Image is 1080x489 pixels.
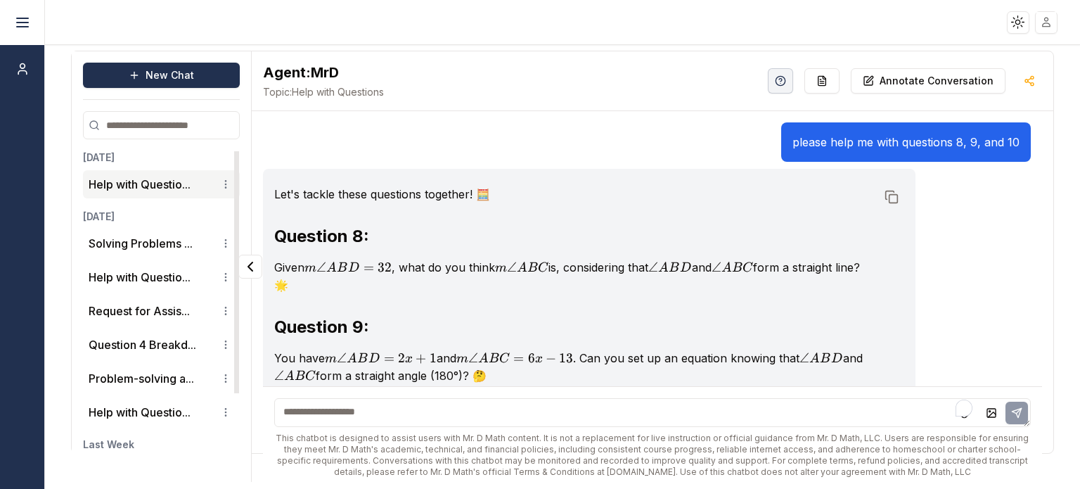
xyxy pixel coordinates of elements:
span: = [513,350,524,366]
h3: Question 9: [274,316,877,338]
button: New Chat [83,63,240,88]
span: BC [295,370,315,383]
p: please help me with questions 8, 9, and 10 [792,134,1020,151]
span: x [535,353,543,365]
button: Conversation options [217,269,234,286]
textarea: To enrich screen reader interactions, please activate Accessibility in Grammarly extension settings [274,398,1031,427]
span: B [337,262,347,274]
h3: Question 8: [274,225,877,248]
span: ∠ [799,350,809,366]
span: ∠ [316,260,326,275]
span: Help with Questions [263,85,384,99]
button: Conversation options [217,303,234,319]
span: x [405,353,413,365]
span: D [831,353,842,365]
span: BC [732,262,752,274]
span: B [820,353,830,365]
button: Annotate Conversation [851,68,1005,94]
span: D [680,262,691,274]
span: A [347,353,357,365]
span: 2 [398,350,405,366]
h3: Last Week [83,438,240,452]
button: Request for Assis... [89,303,190,319]
p: Let's tackle these questions together! 🧮 [274,186,877,203]
span: ∠ [507,260,517,275]
span: A [284,370,295,383]
button: Collapse panel [238,255,262,279]
button: Help with Questio... [89,404,191,421]
button: Question 4 Breakd... [89,336,196,353]
span: + [416,350,426,366]
span: m [495,262,507,274]
span: B [357,353,368,365]
button: Solving Problems ... [89,235,193,252]
span: A [478,353,489,365]
button: Re-Fill Questions [804,68,840,94]
button: Conversation options [217,176,234,193]
span: BC [489,353,509,365]
span: A [517,262,527,274]
span: ∠ [468,350,478,366]
span: D [348,262,359,274]
span: A [326,262,337,274]
span: 13 [559,350,573,366]
h3: [DATE] [83,151,240,165]
span: ∠ [274,368,284,383]
span: 32 [378,260,392,275]
span: ∠ [712,260,721,275]
h3: [DATE] [83,210,240,224]
span: m [456,353,468,365]
span: − [546,350,556,366]
span: 6 [528,350,535,366]
button: Conversation options [217,404,234,421]
button: Help with Questio... [89,176,191,193]
button: Help with Questio... [89,269,191,286]
span: A [721,262,732,274]
button: Conversation options [217,370,234,387]
span: m [304,262,316,274]
p: Given , what do you think is, considering that and form a straight line? 🌟 [274,259,877,293]
span: D [368,353,380,365]
span: BC [527,262,548,274]
span: 1 [430,350,437,366]
img: placeholder-user.jpg [1036,12,1057,32]
span: A [658,262,669,274]
p: You have and . Can you set up an equation knowing that and form a straight angle (180°)? 🤔 [274,350,877,385]
span: ∠ [337,350,347,366]
h2: MrD [263,63,384,82]
span: ∠ [648,260,658,275]
span: = [384,350,394,366]
div: This chatbot is designed to assist users with Mr. D Math content. It is not a replacement for liv... [274,433,1031,478]
button: Problem-solving a... [89,370,194,387]
span: A [809,353,820,365]
button: Help Videos [768,68,793,94]
span: = [364,260,374,275]
button: Conversation options [217,336,234,353]
button: Conversation options [217,235,234,252]
p: Annotate Conversation [880,74,994,88]
span: m [325,353,337,365]
span: B [669,262,679,274]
